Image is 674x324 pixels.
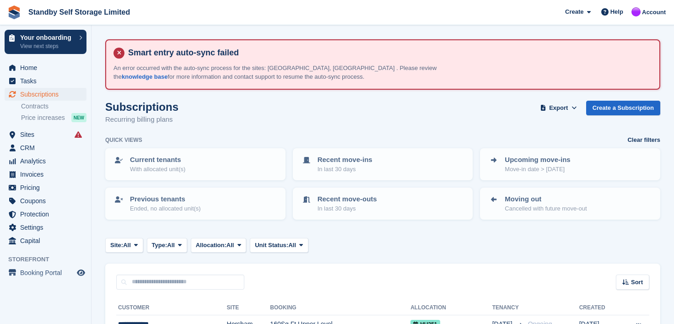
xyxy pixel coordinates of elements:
span: Capital [20,234,75,247]
h4: Smart entry auto-sync failed [124,48,652,58]
th: Allocation [410,301,492,315]
a: Upcoming move-ins Move-in date > [DATE] [481,149,659,179]
span: Coupons [20,194,75,207]
span: All [167,241,175,250]
span: Type: [152,241,167,250]
span: Help [610,7,623,16]
a: Recent move-outs In last 30 days [294,189,472,219]
h1: Subscriptions [105,101,178,113]
th: Site [227,301,270,315]
th: Tenancy [492,301,524,315]
h6: Quick views [105,136,142,144]
p: Recurring billing plans [105,114,178,125]
span: Tasks [20,75,75,87]
p: Recent move-ins [318,155,372,165]
button: Unit Status: All [250,238,308,253]
a: menu [5,61,86,74]
span: All [226,241,234,250]
p: View next steps [20,42,75,50]
a: menu [5,168,86,181]
span: Site: [110,241,123,250]
span: CRM [20,141,75,154]
a: menu [5,221,86,234]
span: Sites [20,128,75,141]
span: Price increases [21,113,65,122]
p: Cancelled with future move-out [505,204,587,213]
a: menu [5,208,86,221]
a: Create a Subscription [586,101,660,116]
a: Clear filters [627,135,660,145]
p: With allocated unit(s) [130,165,185,174]
span: Booking Portal [20,266,75,279]
a: Previous tenants Ended, no allocated unit(s) [106,189,285,219]
button: Allocation: All [191,238,247,253]
th: Created [579,301,620,315]
span: All [123,241,131,250]
a: Recent move-ins In last 30 days [294,149,472,179]
a: menu [5,181,86,194]
p: Ended, no allocated unit(s) [130,204,201,213]
a: Current tenants With allocated unit(s) [106,149,285,179]
button: Site: All [105,238,143,253]
th: Booking [270,301,410,315]
p: In last 30 days [318,165,372,174]
a: menu [5,234,86,247]
p: Recent move-outs [318,194,377,205]
span: Home [20,61,75,74]
i: Smart entry sync failures have occurred [75,131,82,138]
span: Sort [631,278,643,287]
span: Export [549,103,568,113]
a: Your onboarding View next steps [5,30,86,54]
a: menu [5,88,86,101]
a: Price increases NEW [21,113,86,123]
a: Contracts [21,102,86,111]
span: Analytics [20,155,75,167]
span: All [288,241,296,250]
p: Previous tenants [130,194,201,205]
a: menu [5,75,86,87]
p: Move-in date > [DATE] [505,165,570,174]
a: menu [5,141,86,154]
a: knowledge base [122,73,167,80]
button: Type: All [147,238,187,253]
th: Customer [116,301,227,315]
a: Preview store [75,267,86,278]
img: Sue Ford [631,7,641,16]
a: Standby Self Storage Limited [25,5,134,20]
span: Storefront [8,255,91,264]
span: Invoices [20,168,75,181]
div: NEW [71,113,86,122]
span: Protection [20,208,75,221]
a: menu [5,128,86,141]
a: menu [5,266,86,279]
p: Current tenants [130,155,185,165]
span: Unit Status: [255,241,288,250]
p: Moving out [505,194,587,205]
span: Create [565,7,583,16]
span: Subscriptions [20,88,75,101]
span: Allocation: [196,241,226,250]
a: menu [5,155,86,167]
button: Export [539,101,579,116]
span: Account [642,8,666,17]
a: Moving out Cancelled with future move-out [481,189,659,219]
img: stora-icon-8386f47178a22dfd0bd8f6a31ec36ba5ce8667c1dd55bd0f319d3a0aa187defe.svg [7,5,21,19]
a: menu [5,194,86,207]
p: Your onboarding [20,34,75,41]
span: Settings [20,221,75,234]
p: Upcoming move-ins [505,155,570,165]
span: Pricing [20,181,75,194]
p: An error occurred with the auto-sync process for the sites: [GEOGRAPHIC_DATA], [GEOGRAPHIC_DATA] ... [113,64,457,81]
p: In last 30 days [318,204,377,213]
